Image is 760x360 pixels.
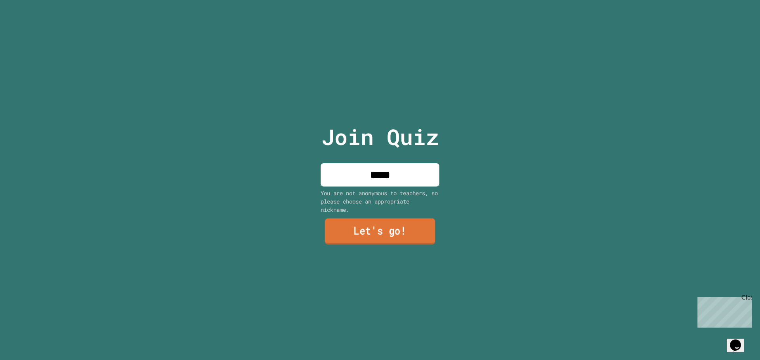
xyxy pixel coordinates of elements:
iframe: chat widget [727,328,752,352]
div: You are not anonymous to teachers, so please choose an appropriate nickname. [321,189,439,214]
a: Let's go! [325,219,435,245]
div: Chat with us now!Close [3,3,55,50]
iframe: chat widget [694,294,752,328]
p: Join Quiz [321,121,439,153]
